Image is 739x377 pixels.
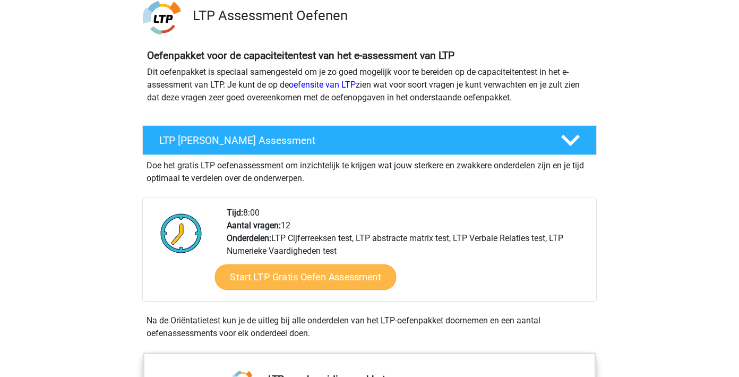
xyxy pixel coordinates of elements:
[147,49,454,62] b: Oefenpakket voor de capaciteitentest van het e-assessment van LTP
[147,66,592,104] p: Dit oefenpakket is speciaal samengesteld om je zo goed mogelijk voor te bereiden op de capaciteit...
[227,233,271,243] b: Onderdelen:
[159,134,544,147] h4: LTP [PERSON_NAME] Assessment
[219,207,596,301] div: 8:00 12 LTP Cijferreeksen test, LTP abstracte matrix test, LTP Verbale Relaties test, LTP Numerie...
[193,7,588,24] h3: LTP Assessment Oefenen
[227,220,281,230] b: Aantal vragen:
[138,125,601,155] a: LTP [PERSON_NAME] Assessment
[227,208,243,218] b: Tijd:
[142,155,597,185] div: Doe het gratis LTP oefenassessment om inzichtelijk te krijgen wat jouw sterkere en zwakkere onder...
[289,80,356,90] a: oefensite van LTP
[142,314,597,340] div: Na de Oriëntatietest kun je de uitleg bij alle onderdelen van het LTP-oefenpakket doornemen en ee...
[154,207,208,260] img: Klok
[215,264,397,290] a: Start LTP Gratis Oefen Assessment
